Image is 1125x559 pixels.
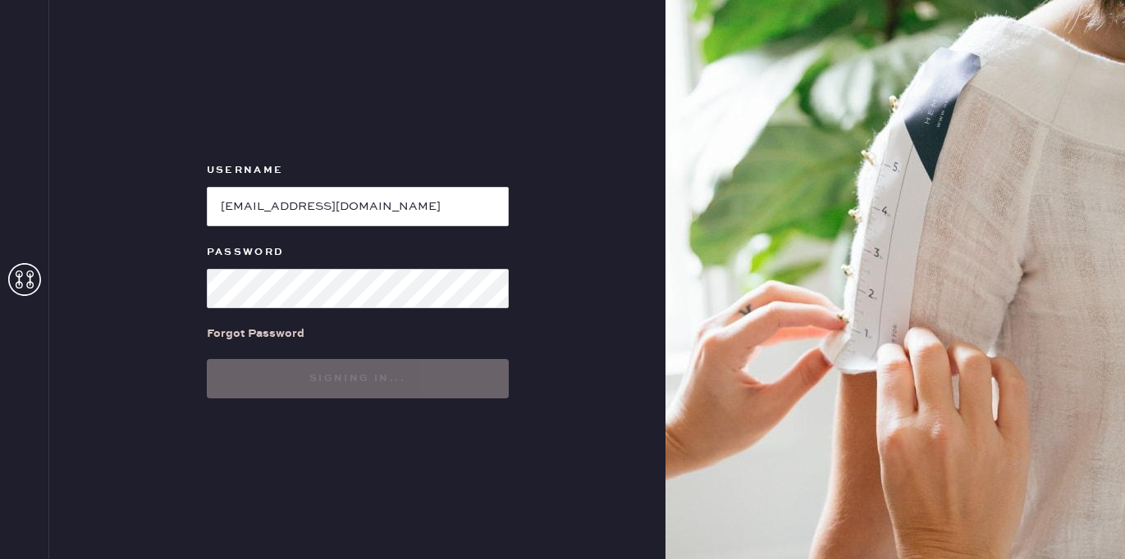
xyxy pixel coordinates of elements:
[207,187,509,226] input: e.g. john@doe.com
[207,308,304,359] a: Forgot Password
[207,359,509,398] button: Signing in...
[207,243,509,262] label: Password
[207,161,509,180] label: Username
[207,325,304,343] div: Forgot Password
